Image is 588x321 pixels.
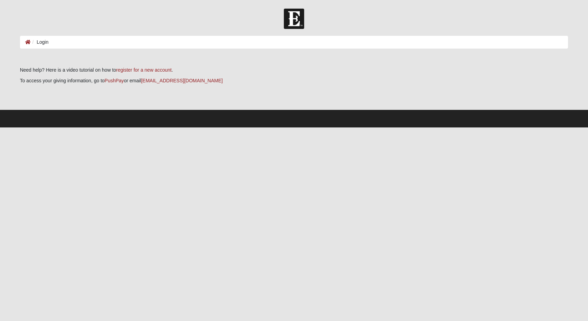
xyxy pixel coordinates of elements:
[116,67,172,73] a: register for a new account
[141,78,223,83] a: [EMAIL_ADDRESS][DOMAIN_NAME]
[20,66,568,74] p: Need help? Here is a video tutorial on how to .
[284,9,304,29] img: Church of Eleven22 Logo
[31,39,49,46] li: Login
[105,78,124,83] a: PushPay
[20,77,568,84] p: To access your giving information, go to or email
